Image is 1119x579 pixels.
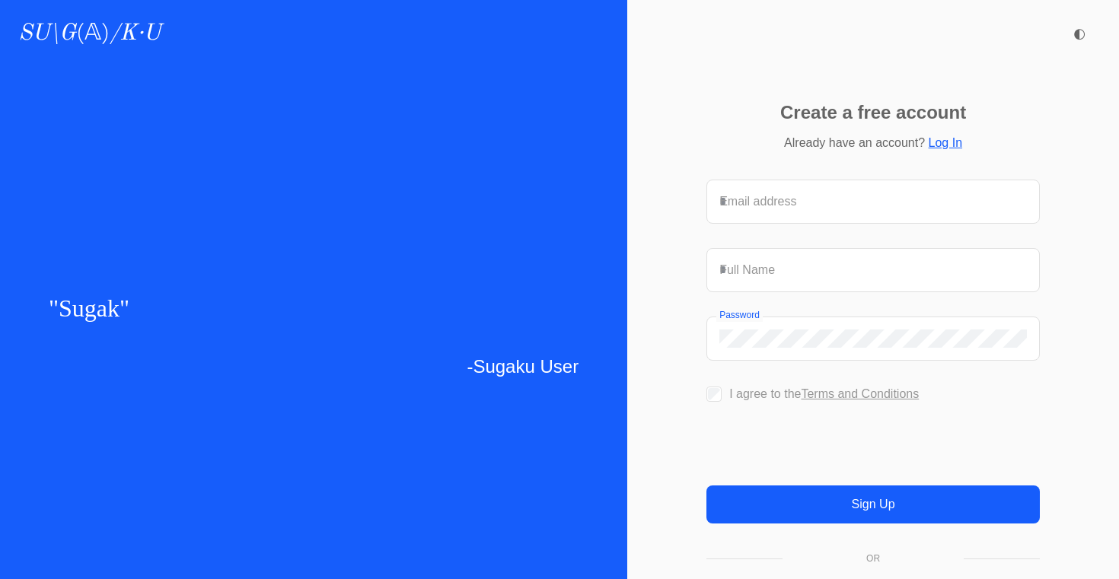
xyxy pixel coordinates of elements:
button: Sign Up [706,485,1040,523]
a: Log In [929,136,962,149]
label: I agree to the [729,387,919,400]
i: /K·U [110,22,161,45]
p: OR [866,554,880,563]
p: Create a free account [780,103,966,122]
button: ◐ [1064,18,1095,49]
p: -Sugaku User [49,352,579,381]
a: SU\G(𝔸)/K·U [18,20,161,47]
span: ◐ [1073,27,1086,40]
span: Already have an account? [784,136,925,149]
a: Terms and Conditions [801,387,919,400]
i: SU\G [18,22,76,45]
span: Sugak [59,294,120,322]
p: " " [49,289,579,328]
